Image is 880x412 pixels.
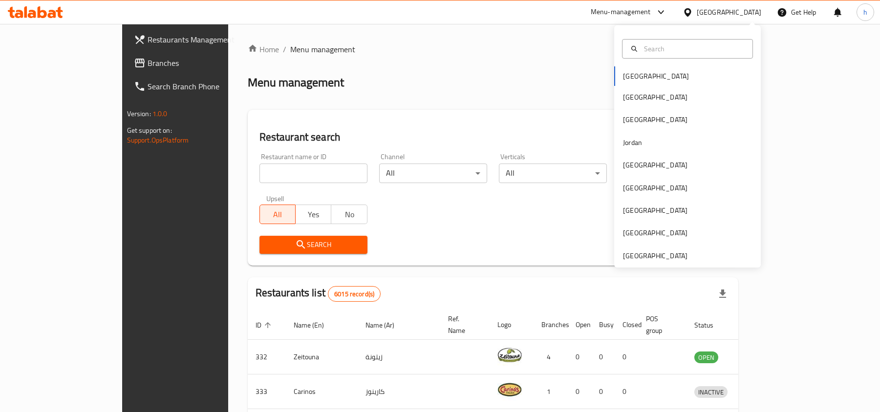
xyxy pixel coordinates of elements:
[379,164,487,183] div: All
[623,205,687,216] div: [GEOGRAPHIC_DATA]
[331,205,367,224] button: No
[694,387,728,398] span: INACTIVE
[615,340,638,374] td: 0
[497,343,522,367] img: Zeitouna
[615,374,638,409] td: 0
[328,286,381,302] div: Total records count
[264,207,292,222] span: All
[623,160,687,170] div: [GEOGRAPHIC_DATA]
[623,137,642,148] div: Jordan
[256,286,381,302] h2: Restaurants list
[259,130,727,144] h2: Restaurant search
[568,374,591,409] td: 0
[267,239,360,251] span: Search
[259,236,367,254] button: Search
[127,124,172,137] span: Get support on:
[290,43,355,55] span: Menu management
[448,313,478,336] span: Ref. Name
[148,34,261,45] span: Restaurants Management
[286,374,358,409] td: Carinos
[335,207,363,222] span: No
[148,81,261,92] span: Search Branch Phone
[295,205,331,224] button: Yes
[623,114,687,125] div: [GEOGRAPHIC_DATA]
[711,282,734,306] div: Export file
[328,289,380,299] span: 6015 record(s)
[148,57,261,69] span: Branches
[623,250,687,261] div: [GEOGRAPHIC_DATA]
[623,92,687,103] div: [GEOGRAPHIC_DATA]
[259,164,367,183] input: Search for restaurant name or ID..
[863,7,867,18] span: h
[568,340,591,374] td: 0
[248,43,739,55] nav: breadcrumb
[358,374,440,409] td: كارينوز
[126,51,269,75] a: Branches
[248,75,344,90] h2: Menu management
[256,319,274,331] span: ID
[646,313,675,336] span: POS group
[591,310,615,340] th: Busy
[697,7,761,18] div: [GEOGRAPHIC_DATA]
[283,43,286,55] li: /
[623,183,687,193] div: [GEOGRAPHIC_DATA]
[127,134,189,146] a: Support.OpsPlatform
[497,377,522,402] img: Carinos
[300,207,327,222] span: Yes
[490,310,534,340] th: Logo
[591,6,651,18] div: Menu-management
[591,374,615,409] td: 0
[623,227,687,238] div: [GEOGRAPHIC_DATA]
[534,340,568,374] td: 4
[640,43,747,54] input: Search
[591,340,615,374] td: 0
[534,310,568,340] th: Branches
[358,340,440,374] td: زيتونة
[152,107,168,120] span: 1.0.0
[694,319,726,331] span: Status
[286,340,358,374] td: Zeitouna
[126,75,269,98] a: Search Branch Phone
[694,386,728,398] div: INACTIVE
[615,310,638,340] th: Closed
[365,319,407,331] span: Name (Ar)
[294,319,337,331] span: Name (En)
[127,107,151,120] span: Version:
[534,374,568,409] td: 1
[499,164,607,183] div: All
[568,310,591,340] th: Open
[694,352,718,363] span: OPEN
[259,205,296,224] button: All
[266,195,284,202] label: Upsell
[126,28,269,51] a: Restaurants Management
